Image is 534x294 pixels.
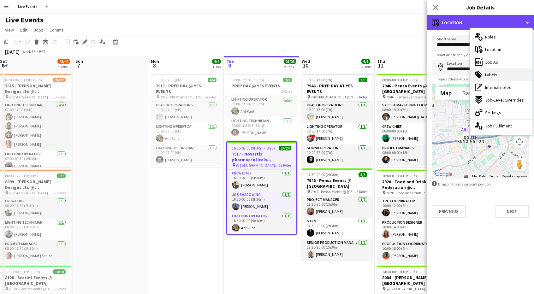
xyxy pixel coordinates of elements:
span: 26/26 [284,59,296,64]
div: 11:00-17:00 (6h)4/47917 - PREP DAY @ YES EVENTS 7917 - PREP DAY AT YES EVENTS4 RolesHead of Opera... [151,74,222,167]
a: Open this area in Google Maps (opens a new window) [433,170,454,179]
button: Show street map [435,87,457,100]
app-card-role: STPM1/117:30-20:00 (2h30m)[PERSON_NAME] [302,218,372,239]
span: @ [GEOGRAPHIC_DATA] - 7615 [9,95,53,99]
span: 07:00-06:00 (23h) (Sun) [5,78,42,82]
span: 7946 PREP DAY AT YES EVENTS [311,95,357,99]
h3: Job Details [427,3,534,11]
span: 13 Roles [53,95,66,99]
app-card-role: Lighting Operator1/110:00-17:00 (7h)![PERSON_NAME] [302,123,372,144]
app-card-role: Project Manager1/117:30-20:00 (2h30m)[PERSON_NAME] [302,196,372,218]
app-job-card: 17:30-20:00 (2h30m)3/37946 - Pensa Events @ [GEOGRAPHIC_DATA] 7946 - Pensa Events @ [GEOGRAPHIC_D... [302,168,372,261]
span: 8128 - Scarlet Events @ [GEOGRAPHIC_DATA] [9,286,55,291]
span: Location [485,47,501,52]
h3: 7920 - Food and Drink Federation @ [GEOGRAPHIC_DATA] [377,179,448,190]
span: 9 [225,62,234,69]
span: 3 Roles [357,95,367,99]
div: 1 Job [212,64,221,69]
a: Comms [47,26,66,34]
button: Drag Pegman onto the map to open Street View [513,158,526,171]
span: 7946 - Pensa Events @ [GEOGRAPHIC_DATA] [386,95,430,99]
span: 8 [150,62,159,69]
span: Mon [151,58,159,64]
div: Job Fulfilment [470,120,532,132]
span: Thu [377,58,385,64]
app-job-card: 08:00-00:00 (16h) (Fri)13/137946 - Pensa Events @ [GEOGRAPHIC_DATA] 7946 - Pensa Events @ [GEOGRA... [377,74,448,167]
span: ! [311,134,315,138]
span: 17:30-20:00 (2h30m) [307,172,340,177]
span: Wed [302,58,310,64]
div: Drag pin to set a pinpoint position [432,181,529,187]
span: 7946 - Pensa Events @ [GEOGRAPHIC_DATA] [311,189,357,194]
span: 3 Roles [357,189,367,194]
img: Google [433,170,454,179]
span: Labels [485,72,497,78]
span: 7/7 [57,173,66,178]
span: 7917 - PREP DAY AT YES EVENTS [160,95,206,99]
a: Edit [18,26,30,34]
span: Type address or business name [432,77,492,81]
span: 3/3 [359,78,367,82]
span: 4/4 [212,59,221,64]
button: Map Data [472,174,485,179]
span: Job Ad [485,59,498,65]
h3: PREP DAY @ YES EVENTS [226,83,297,89]
h1: Live Events [5,15,44,25]
button: Next [495,205,529,218]
span: 24/24 [279,146,291,150]
span: 2 Roles [281,89,292,94]
app-card-role: Lighting Operator1/111:00-17:00 (6h)Ant Punt [151,123,222,144]
app-card-role: Camera Operator1/1 [377,262,448,283]
h3: 7946 - Pensa Events @ [GEOGRAPHIC_DATA] [377,83,448,94]
span: Short and friendly description [432,52,489,57]
app-job-card: 09:00-12:30 (3h30m)2/2PREP DAY @ YES EVENTS2 RolesLighting Operator1/109:00-12:30 (3h30m)Ant Punt... [226,74,297,139]
app-card-role: Job Shadowing1/116:30-02:00 (9h30m)[PERSON_NAME] [227,191,296,213]
span: 26/27 [53,78,66,82]
span: View [5,27,14,33]
span: 7 Roles [55,286,66,291]
span: 6/6 [361,59,370,64]
app-card-role: Sound Operator1/1 [151,166,222,187]
app-card-role: Sales & Marketing Coordinator1/108:00-15:00 (7h)[PERSON_NAME][DATE] [377,102,448,123]
span: 08:00-17:30 (9h30m) [5,173,38,178]
a: Jobs [31,26,46,34]
span: 43/44 [57,59,70,64]
span: Jobs [34,27,43,33]
span: @ [GEOGRAPHIC_DATA] - 7917 [236,163,279,168]
button: Keyboard shortcuts [464,174,468,179]
span: Tue [226,58,234,64]
span: Settings [485,110,501,115]
div: Location [427,15,534,30]
app-card-role: TPC Coordinator1/110:00-12:00 (2h)[PERSON_NAME] [377,197,448,219]
app-card-role: Crew Chief1/108:00-00:00 (16h)[PERSON_NAME] [377,123,448,144]
div: 16:30-02:00 (9h30m) (Wed)24/247917 - Novartis pharmaceuticals Corporation @ [GEOGRAPHIC_DATA] @ [... [226,141,297,235]
span: Internal notes [485,85,511,90]
h3: 8084 - [PERSON_NAME] @ [GEOGRAPHIC_DATA] [377,275,448,286]
span: 16:30-02:00 (9h30m) (Wed) [232,146,275,150]
div: 3 Jobs [58,64,70,69]
span: 3/3 [359,172,367,177]
span: 10 [301,62,310,69]
span: @ [GEOGRAPHIC_DATA] [GEOGRAPHIC_DATA] - 8099 [9,191,55,195]
h3: 7917 - PREP DAY @ YES EVENTS [151,83,222,94]
span: Edit [20,27,27,33]
h3: 7946 - PREP DAY AT YES EVENTS [302,83,372,94]
button: Previous [432,205,466,218]
app-card-role: Head of Operations1/110:00-17:00 (7h)[PERSON_NAME] [302,102,372,123]
app-card-role: Sound Operator1/110:00-17:00 (7h)[PERSON_NAME] [302,144,372,166]
span: 11 [376,62,385,69]
div: BST [39,49,45,54]
app-card-role: Senior Production Manager1/117:30-20:00 (2h30m)[PERSON_NAME] [302,239,372,261]
app-job-card: 10:00-01:00 (15h) (Fri)14/147920 - Food and Drink Federation @ [GEOGRAPHIC_DATA] 7920 - Food and ... [377,170,448,263]
a: Terms (opens in new tab) [489,174,498,178]
span: 09:00-12:30 (3h30m) [231,78,264,82]
app-card-role: Production Designer1/110:00-14:00 (4h)[PERSON_NAME] [377,219,448,240]
app-card-role: STPM1/1 [377,166,448,187]
span: 11:00-17:00 (6h) [156,78,181,82]
app-card-role: Lighting Operator1/109:00-12:30 (3h30m)Ant Punt [226,96,297,117]
span: Week 36 [21,49,37,54]
span: 10:00-01:00 (15h) (Fri) [382,173,417,178]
